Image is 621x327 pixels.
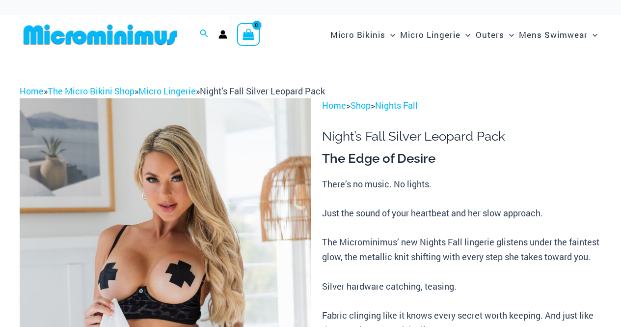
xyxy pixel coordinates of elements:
[400,22,460,47] span: Micro Lingerie
[516,20,600,50] a: Mens SwimwearMenu ToggleMenu Toggle
[398,20,473,50] a: Micro LingerieMenu ToggleMenu Toggle
[328,20,398,50] a: Micro BikinisMenu ToggleMenu Toggle
[322,98,601,113] p: > >
[326,18,601,51] nav: Site Navigation
[330,22,385,47] span: Micro Bikinis
[48,85,135,97] a: The Micro Bikini Shop
[351,99,371,111] a: Shop
[322,129,601,144] h1: Night’s Fall Silver Leopard Pack
[375,99,418,111] a: Nights Fall
[322,150,601,167] h3: The Edge of Desire
[20,85,44,97] a: Home
[218,30,227,39] a: Account icon link
[200,85,325,97] span: Night’s Fall Silver Leopard Pack
[588,22,597,47] span: Menu Toggle
[519,22,588,47] span: Mens Swimwear
[473,20,516,50] a: OutersMenu ToggleMenu Toggle
[237,23,260,46] a: View Shopping Cart, empty
[322,99,346,111] a: Home
[460,22,470,47] span: Menu Toggle
[385,22,395,47] span: Menu Toggle
[20,85,325,97] span: » » »
[200,28,209,41] a: Search icon link
[20,24,181,46] img: MM SHOP LOGO FLAT
[476,22,504,47] span: Outers
[138,85,196,97] a: Micro Lingerie
[504,22,514,47] span: Menu Toggle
